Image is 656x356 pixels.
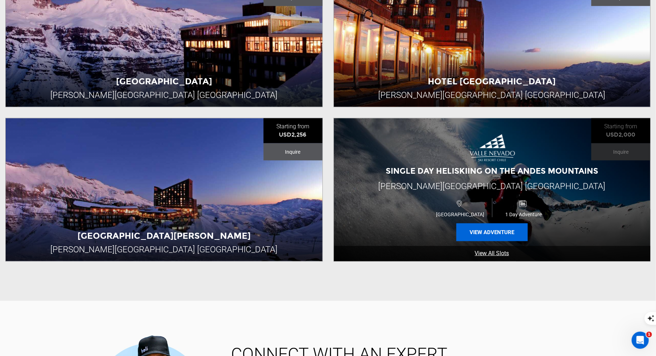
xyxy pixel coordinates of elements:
span: 1 Day Adventure [492,212,555,217]
a: View All Slots [334,246,651,261]
img: images [469,133,515,162]
iframe: Intercom live chat [632,332,649,349]
button: View Adventure [456,223,528,241]
span: [GEOGRAPHIC_DATA] [429,212,492,217]
span: Single Day Heliskiing on the Andes Mountains [386,166,598,176]
span: [PERSON_NAME][GEOGRAPHIC_DATA] [GEOGRAPHIC_DATA] [379,181,606,191]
